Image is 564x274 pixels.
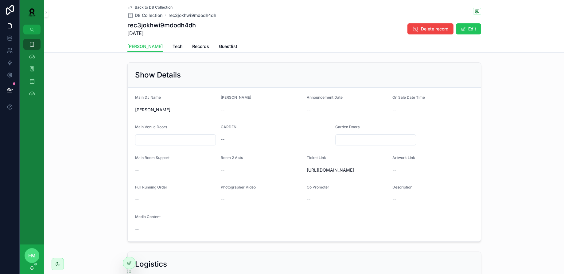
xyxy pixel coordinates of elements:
a: Records [192,41,209,53]
span: -- [221,167,224,173]
span: Room 2 Acts [221,155,243,160]
span: [DATE] [127,30,196,37]
span: Main DJ Name [135,95,161,100]
span: Tech [173,43,182,50]
span: [URL][DOMAIN_NAME] [307,167,388,173]
a: rec3jokhwi9mdodh4dh [169,12,216,18]
span: -- [221,107,224,113]
div: scrollable content [20,34,44,107]
a: D8 Collection [127,12,162,18]
span: Records [192,43,209,50]
span: -- [135,167,139,173]
span: -- [392,107,396,113]
span: -- [221,197,224,203]
span: [PERSON_NAME] [135,107,216,113]
span: Artwork Link [392,155,415,160]
span: Co Promoter [307,185,329,189]
span: -- [392,167,396,173]
span: [PERSON_NAME] [127,43,163,50]
span: Media Content [135,214,161,219]
a: Guestlist [219,41,237,53]
span: Main Room Support [135,155,169,160]
span: -- [135,197,139,203]
span: Announcement Date [307,95,343,100]
span: -- [307,197,310,203]
a: Back to D8 Collection [127,5,173,10]
span: Garden Doors [335,125,360,129]
span: D8 Collection [135,12,162,18]
span: Description [392,185,412,189]
span: Back to D8 Collection [135,5,173,10]
h1: rec3jokhwi9mdodh4dh [127,21,196,30]
button: Edit [456,23,481,34]
span: Guestlist [219,43,237,50]
span: -- [307,107,310,113]
img: App logo [25,7,39,17]
span: Full Running Order [135,185,167,189]
span: Photographer Video [221,185,256,189]
h2: Logistics [135,259,167,269]
h2: Show Details [135,70,181,80]
span: On Sale Date Time [392,95,425,100]
span: -- [221,136,224,142]
span: -- [392,197,396,203]
span: Main Venue Doors [135,125,167,129]
span: Ticket Link [307,155,326,160]
span: FM [28,252,36,259]
span: GARDEN [221,125,236,129]
a: Tech [173,41,182,53]
span: [PERSON_NAME] [221,95,251,100]
span: Delete record [421,26,449,32]
a: [PERSON_NAME] [127,41,163,53]
button: Delete record [407,23,453,34]
span: -- [135,226,139,232]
